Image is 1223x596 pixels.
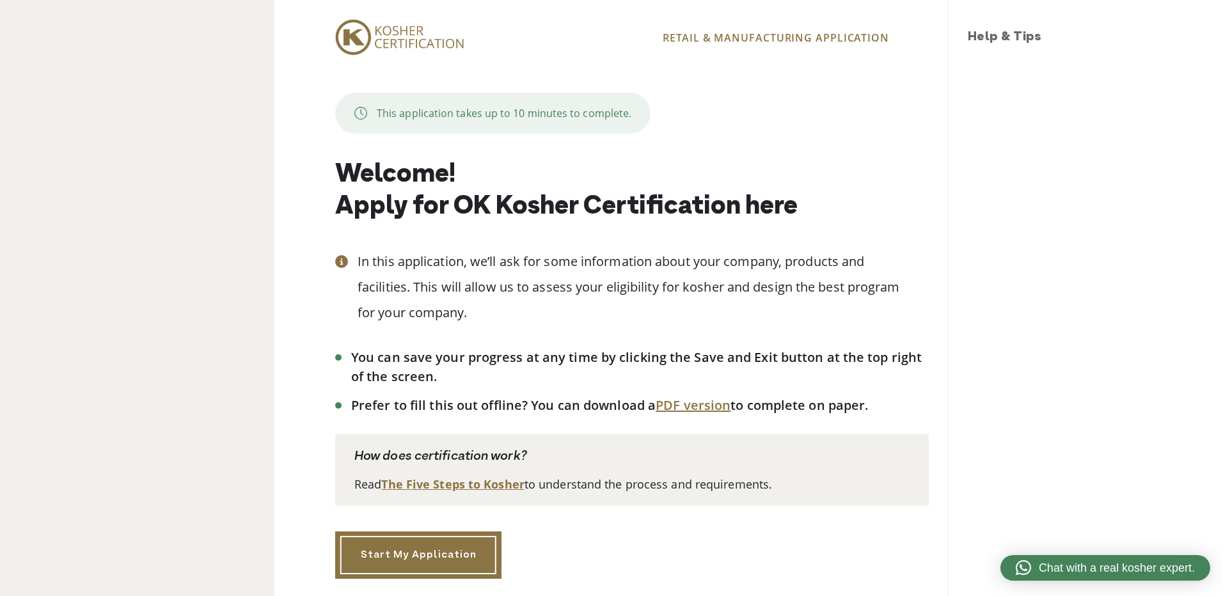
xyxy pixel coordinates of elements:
p: How does certification work? [354,447,910,466]
a: Start My Application [335,531,501,579]
p: Read to understand the process and requirements. [354,476,910,493]
p: This application takes up to 10 minutes to complete. [377,106,631,121]
a: The Five Steps to Kosher [381,476,524,492]
h3: Help & Tips [968,28,1210,47]
a: PDF version [656,396,730,414]
li: You can save your progress at any time by clicking the Save and Exit button at the top right of t... [351,348,929,386]
p: In this application, we’ll ask for some information about your company, products and facilities. ... [358,249,929,325]
p: RETAIL & MANUFACTURING APPLICATION [663,30,929,45]
a: Chat with a real kosher expert. [1000,555,1210,581]
h1: Welcome! Apply for OK Kosher Certification here [335,159,929,223]
span: Chat with a real kosher expert. [1039,560,1195,577]
li: Prefer to fill this out offline? You can download a to complete on paper. [351,396,929,415]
